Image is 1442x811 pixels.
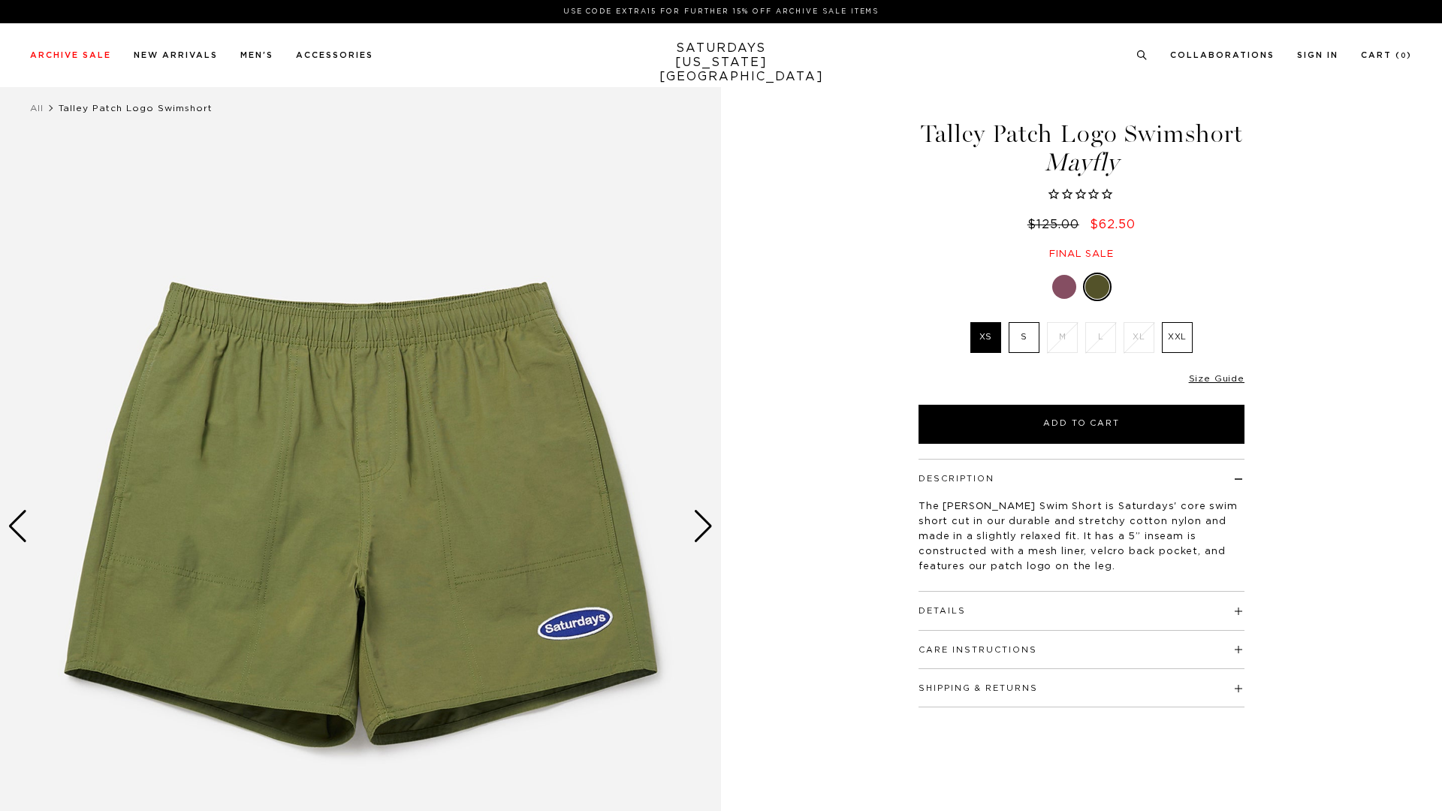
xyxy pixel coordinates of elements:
[919,607,966,615] button: Details
[134,51,218,59] a: New Arrivals
[916,187,1247,204] span: Rated 0.0 out of 5 stars 0 reviews
[30,51,111,59] a: Archive Sale
[659,41,783,84] a: SATURDAYS[US_STATE][GEOGRAPHIC_DATA]
[1361,51,1412,59] a: Cart (0)
[8,510,28,543] div: Previous slide
[36,6,1406,17] p: Use Code EXTRA15 for Further 15% Off Archive Sale Items
[30,104,44,113] a: All
[1009,322,1039,353] label: S
[919,405,1244,444] button: Add to Cart
[916,248,1247,261] div: Final sale
[919,475,994,483] button: Description
[693,510,713,543] div: Next slide
[59,104,213,113] span: Talley Patch Logo Swimshort
[296,51,373,59] a: Accessories
[240,51,273,59] a: Men's
[970,322,1001,353] label: XS
[1170,51,1275,59] a: Collaborations
[919,684,1038,692] button: Shipping & Returns
[916,150,1247,175] span: Mayfly
[1189,374,1244,383] a: Size Guide
[919,499,1244,574] p: The [PERSON_NAME] Swim Short is Saturdays' core swim short cut in our durable and stretchy cotton...
[1027,219,1085,231] del: $125.00
[1401,53,1407,59] small: 0
[919,646,1037,654] button: Care Instructions
[1162,322,1193,353] label: XXL
[1297,51,1338,59] a: Sign In
[1090,219,1136,231] span: $62.50
[916,122,1247,175] h1: Talley Patch Logo Swimshort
